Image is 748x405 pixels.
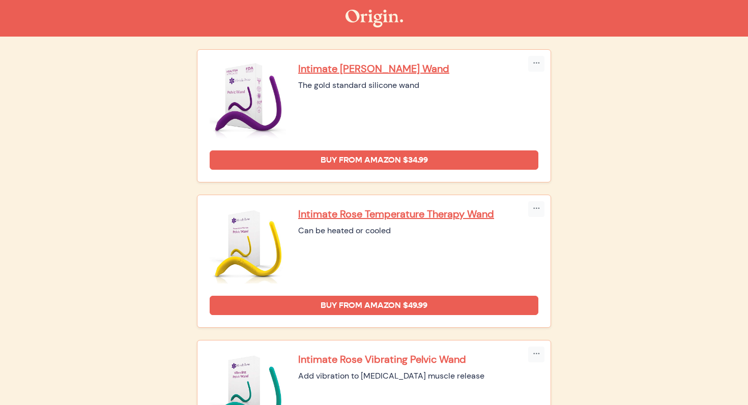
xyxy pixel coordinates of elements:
div: Can be heated or cooled [298,225,538,237]
a: Buy from Amazon $34.99 [210,150,538,170]
a: Intimate [PERSON_NAME] Wand [298,62,538,75]
img: Intimate Rose Pelvic Wand [210,62,286,138]
a: Intimate Rose Vibrating Pelvic Wand [298,353,538,366]
a: Buy from Amazon $49.99 [210,296,538,315]
div: The gold standard silicone wand [298,79,538,91]
img: Intimate Rose Temperature Therapy Wand [210,207,286,284]
img: The Origin Shop [346,10,403,27]
a: Intimate Rose Temperature Therapy Wand [298,207,538,221]
div: Add vibration to [MEDICAL_DATA] muscle release [298,370,538,382]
